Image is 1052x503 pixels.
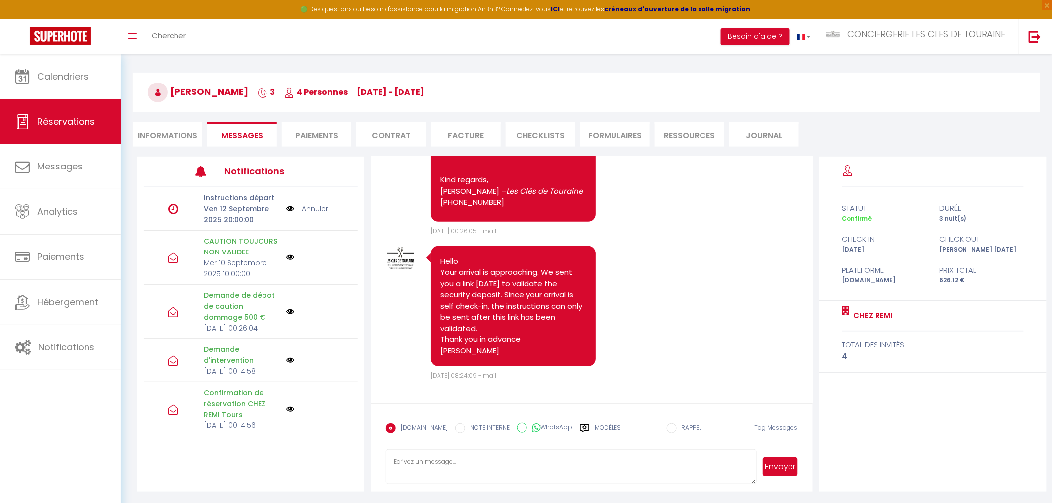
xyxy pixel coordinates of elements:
span: CONCIERGERIE LES CLES DE TOURAINE [847,28,1006,40]
div: 626.12 € [933,276,1030,285]
span: [DATE] 00:26:05 - mail [431,227,496,235]
span: Analytics [37,205,78,218]
p: [DATE] 00:14:58 [204,366,280,377]
p: Mer 10 Septembre 2025 10:00:00 [204,257,280,279]
img: Super Booking [30,27,91,45]
em: Les Clés de Touraine [506,186,583,196]
p: Ven 12 Septembre 2025 20:00:00 [204,203,280,225]
span: [DATE] 08:24:09 - mail [431,371,496,380]
img: NO IMAGE [286,356,294,364]
img: NO IMAGE [286,405,294,413]
div: [DATE] [835,245,933,254]
div: Plateforme [835,264,933,276]
img: logout [1029,30,1041,43]
span: Messages [37,160,83,172]
span: Hébergement [37,296,98,308]
span: Paiements [37,251,84,263]
div: statut [835,202,933,214]
li: Contrat [356,122,426,147]
button: Envoyer [763,457,797,476]
a: ICI [551,5,560,13]
div: [PERSON_NAME] [DATE] [933,245,1030,254]
p: CAUTION TOUJOURS NON VALIDEE [204,236,280,257]
span: Confirmé [842,214,872,223]
img: NO IMAGE [286,203,294,214]
label: Modèles [595,423,621,441]
a: Annuler [302,203,328,214]
label: [DOMAIN_NAME] [396,423,448,434]
p: Demande de dépot de caution dommage 500 € [204,290,280,323]
div: 3 nuit(s) [933,214,1030,224]
label: NOTE INTERNE [465,423,510,434]
span: Calendriers [37,70,88,83]
div: total des invités [842,339,1024,351]
div: check in [835,233,933,245]
span: 3 [258,86,275,98]
img: 16694024133877.jpg [386,244,416,273]
li: Ressources [655,122,724,147]
p: Kind regards, [PERSON_NAME] – [PHONE_NUMBER] [440,174,585,208]
img: ... [826,30,841,38]
img: NO IMAGE [286,253,294,261]
div: 4 [842,351,1024,363]
li: Informations [133,122,202,147]
p: Instructions départ [204,192,280,203]
button: Ouvrir le widget de chat LiveChat [8,4,38,34]
a: CHEZ REMI [850,310,893,322]
label: WhatsApp [527,423,572,434]
p: Demande d'intervention [204,344,280,366]
li: Facture [431,122,501,147]
div: Prix total [933,264,1030,276]
h3: Notifications [224,160,314,182]
span: Notifications [38,341,94,353]
img: NO IMAGE [286,308,294,316]
li: FORMULAIRES [580,122,650,147]
li: CHECKLISTS [506,122,575,147]
pre: Hello Your arrival is approaching. We sent you a link [DATE] to validate the security deposit. Si... [440,256,585,357]
span: [DATE] - [DATE] [357,86,424,98]
span: Messages [221,130,263,141]
span: Tag Messages [755,423,798,432]
div: durée [933,202,1030,214]
span: 4 Personnes [284,86,348,98]
a: ... CONCIERGERIE LES CLES DE TOURAINE [818,19,1018,54]
a: Chercher [144,19,193,54]
div: check out [933,233,1030,245]
span: Chercher [152,30,186,41]
a: créneaux d'ouverture de la salle migration [605,5,751,13]
li: Paiements [282,122,351,147]
div: [DOMAIN_NAME] [835,276,933,285]
span: Réservations [37,115,95,128]
button: Besoin d'aide ? [721,28,790,45]
p: [DATE] 00:26:04 [204,323,280,334]
label: RAPPEL [677,423,702,434]
p: Confirmation de réservation CHEZ REMI Tours [204,387,280,420]
li: Journal [729,122,799,147]
span: [PERSON_NAME] [148,85,248,98]
p: [DATE] 00:14:56 [204,420,280,431]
